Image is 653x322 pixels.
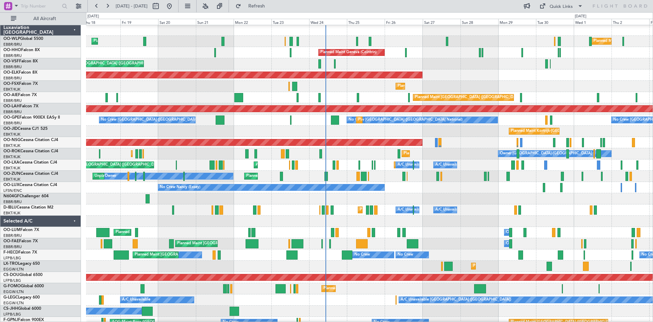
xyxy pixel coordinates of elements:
a: F-HECDFalcon 7X [3,250,37,255]
div: A/C Unavailable [GEOGRAPHIC_DATA]-[GEOGRAPHIC_DATA] [435,205,544,215]
a: D-IBLUCessna Citation M2 [3,205,53,210]
span: CS-DOU [3,273,19,277]
div: No Crew [GEOGRAPHIC_DATA] ([GEOGRAPHIC_DATA] National) [101,115,215,125]
a: OO-NSGCessna Citation CJ4 [3,138,58,142]
span: OO-WLP [3,37,20,41]
div: Planned Maint Kortrijk-[GEOGRAPHIC_DATA] [511,126,590,136]
a: EBBR/BRU [3,98,22,103]
div: No Crew [354,250,370,260]
span: OO-AIE [3,93,18,97]
span: LX-TRO [3,262,18,266]
a: N604GFChallenger 604 [3,194,49,198]
a: LFPB/LBG [3,278,21,283]
div: Wed 1 [574,19,612,25]
input: Trip Number [21,1,60,11]
span: OO-ZUN [3,172,20,176]
span: Refresh [242,4,271,9]
a: OO-JIDCessna CJ1 525 [3,127,48,131]
span: OO-FAE [3,239,19,243]
div: Planned Maint Milan (Linate) [593,36,642,46]
a: OO-LXACessna Citation CJ4 [3,160,57,165]
div: Fri 19 [120,19,158,25]
span: G-LEGC [3,295,18,300]
div: Owner [105,171,116,181]
a: OO-FSXFalcon 7X [3,82,38,86]
div: Thu 2 [612,19,649,25]
div: Planned Maint [GEOGRAPHIC_DATA] ([GEOGRAPHIC_DATA]) [56,160,163,170]
div: A/C Unavailable [122,295,150,305]
a: EBBR/BRU [3,53,22,58]
div: No Crew Nancy (Essey) [160,182,200,193]
div: Planned Maint Kortrijk-[GEOGRAPHIC_DATA] [246,171,325,181]
div: Sat 20 [158,19,196,25]
a: OO-LAHFalcon 7X [3,104,38,108]
div: Planned Maint [GEOGRAPHIC_DATA] ([GEOGRAPHIC_DATA] National) [177,239,300,249]
a: EGGW/LTN [3,301,24,306]
button: Refresh [232,1,273,12]
a: OO-ZUNCessna Citation CJ4 [3,172,58,176]
span: OO-ROK [3,149,20,153]
a: F-GPNJFalcon 900EX [3,318,44,322]
span: All Aircraft [18,16,72,21]
div: Planned Maint [GEOGRAPHIC_DATA] ([GEOGRAPHIC_DATA]) [415,92,522,103]
a: EBKT/KJK [3,143,20,148]
a: OO-ROKCessna Citation CJ4 [3,149,58,153]
div: A/C Unavailable [GEOGRAPHIC_DATA] ([GEOGRAPHIC_DATA] National) [398,160,524,170]
span: OO-NSG [3,138,20,142]
a: OO-GPEFalcon 900EX EASy II [3,116,60,120]
span: F-HECD [3,250,18,255]
a: OO-LUMFalcon 7X [3,228,39,232]
div: Tue 23 [271,19,309,25]
div: No Crew [GEOGRAPHIC_DATA] ([GEOGRAPHIC_DATA] National) [349,115,463,125]
div: Planned Maint Nice ([GEOGRAPHIC_DATA]) [360,205,436,215]
a: OO-WLPGlobal 5500 [3,37,43,41]
div: Mon 22 [234,19,271,25]
a: G-FOMOGlobal 6000 [3,284,44,288]
div: Thu 25 [347,19,385,25]
div: Owner [GEOGRAPHIC_DATA]-[GEOGRAPHIC_DATA] [500,149,592,159]
a: OO-HHOFalcon 8X [3,48,40,52]
div: No Crew [398,250,413,260]
a: EBBR/BRU [3,64,22,70]
div: Tue 30 [536,19,574,25]
div: A/C Unavailable [GEOGRAPHIC_DATA] ([GEOGRAPHIC_DATA] National) [398,205,524,215]
div: [DATE] [575,14,586,19]
div: Planned Maint [GEOGRAPHIC_DATA] ([GEOGRAPHIC_DATA] National) [116,227,239,237]
span: OO-JID [3,127,18,131]
a: EBBR/BRU [3,199,22,204]
span: G-FOMO [3,284,21,288]
a: EBBR/BRU [3,244,22,249]
a: EGGW/LTN [3,289,24,294]
span: OO-VSF [3,59,19,63]
span: F-GPNJ [3,318,18,322]
div: Quick Links [550,3,573,10]
a: CS-DOUGlobal 6500 [3,273,43,277]
div: Wed 24 [309,19,347,25]
div: A/C Unavailable [435,160,464,170]
a: EBKT/KJK [3,87,20,92]
a: CS-JHHGlobal 6000 [3,307,41,311]
div: Planned Maint [GEOGRAPHIC_DATA] ([GEOGRAPHIC_DATA] National) [358,115,481,125]
span: OO-LUX [3,183,19,187]
a: EBKT/KJK [3,211,20,216]
div: Sun 28 [461,19,498,25]
a: EBKT/KJK [3,154,20,159]
span: D-IBLU [3,205,17,210]
div: Thu 18 [83,19,120,25]
div: Fri 26 [385,19,422,25]
div: AOG Maint Kortrijk-[GEOGRAPHIC_DATA] [256,160,330,170]
div: Unplanned Maint [GEOGRAPHIC_DATA]-[GEOGRAPHIC_DATA] [95,171,204,181]
a: EGGW/LTN [3,267,24,272]
div: Sat 27 [423,19,461,25]
a: LFPB/LBG [3,312,21,317]
span: OO-FSX [3,82,19,86]
a: EBKT/KJK [3,166,20,171]
a: G-LEGCLegacy 600 [3,295,40,300]
span: OO-LUM [3,228,20,232]
a: OO-VSFFalcon 8X [3,59,38,63]
span: CS-JHH [3,307,18,311]
div: [DATE] [87,14,99,19]
div: Planned Maint [GEOGRAPHIC_DATA] ([GEOGRAPHIC_DATA]) [323,283,431,294]
a: OO-ELKFalcon 8X [3,71,37,75]
div: Planned Maint [GEOGRAPHIC_DATA] ([GEOGRAPHIC_DATA]) [473,261,580,271]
